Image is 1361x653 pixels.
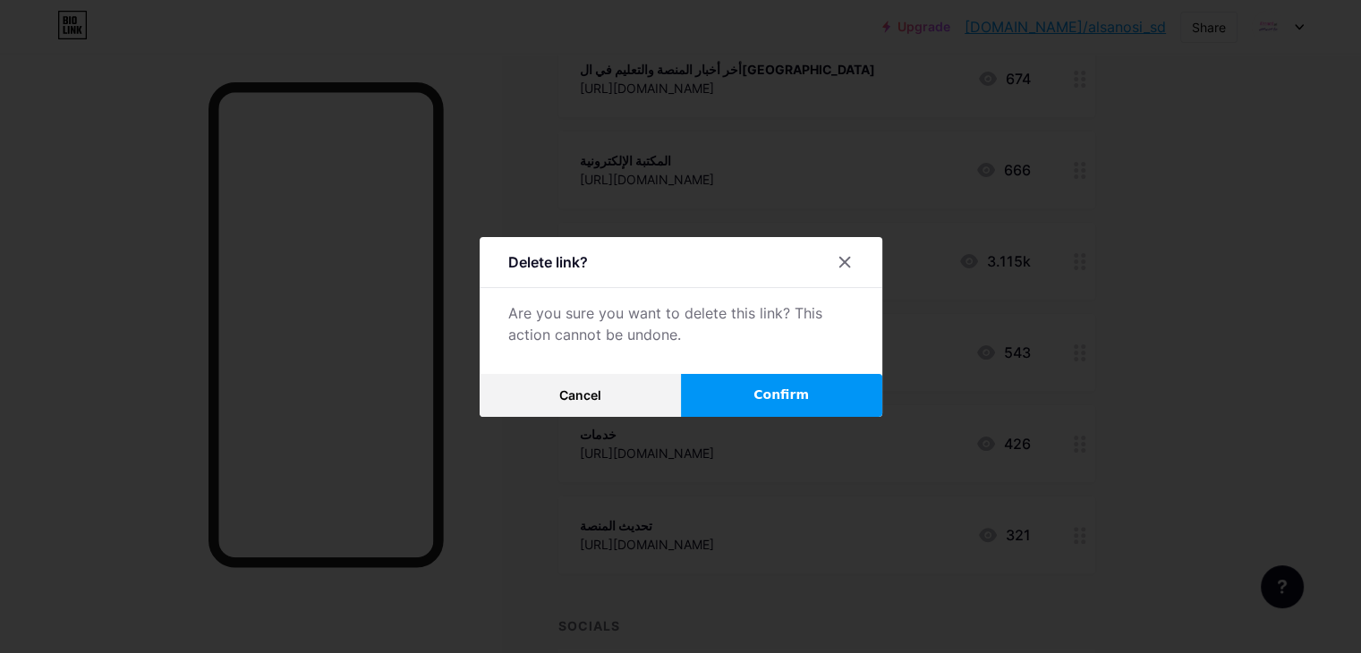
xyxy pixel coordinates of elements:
[508,251,588,273] div: Delete link?
[681,374,882,417] button: Confirm
[559,387,601,403] span: Cancel
[480,374,681,417] button: Cancel
[753,386,809,404] span: Confirm
[508,302,854,345] div: Are you sure you want to delete this link? This action cannot be undone.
